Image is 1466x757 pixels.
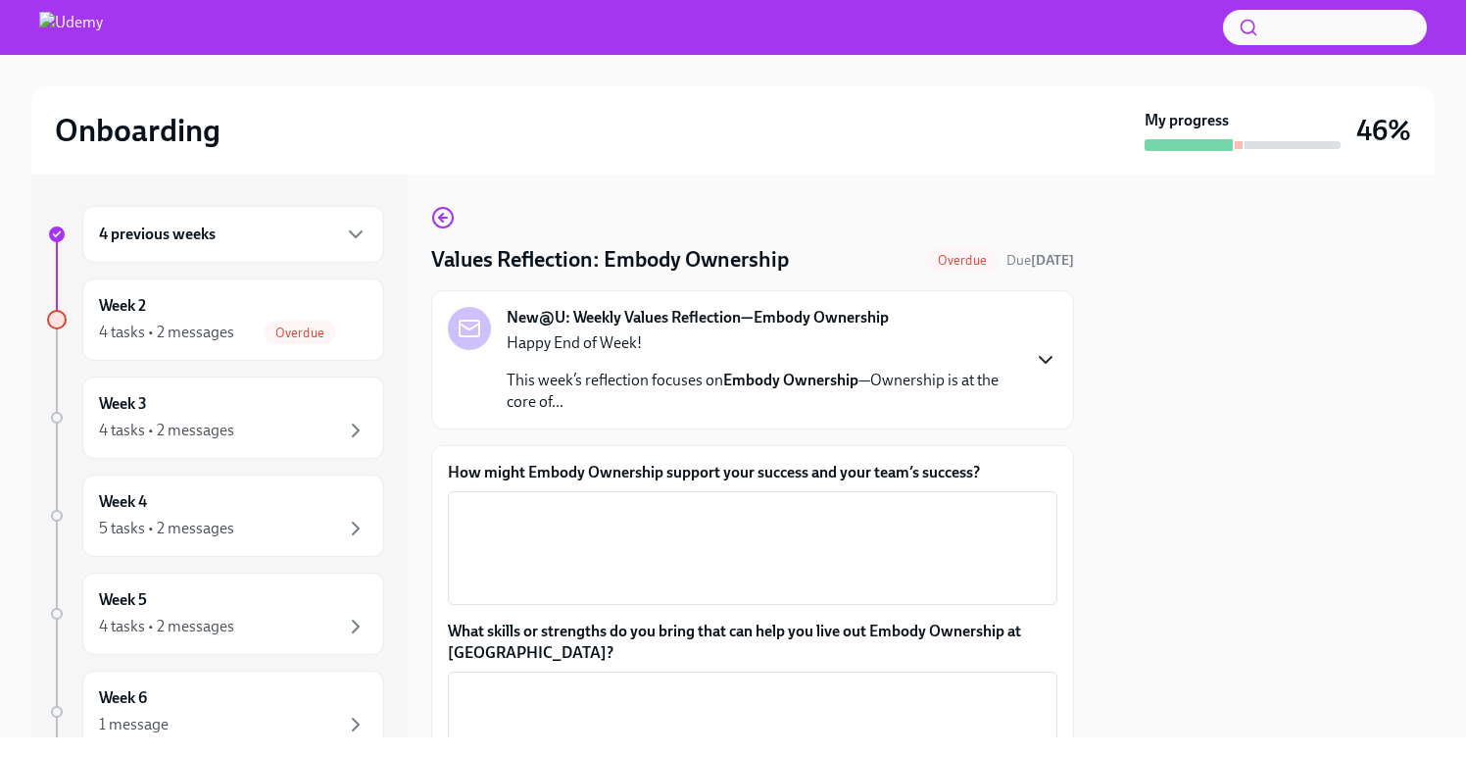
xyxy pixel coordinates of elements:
[82,206,384,263] div: 4 previous weeks
[47,671,384,753] a: Week 61 message
[1145,110,1229,131] strong: My progress
[507,370,1018,413] p: This week’s reflection focuses on —Ownership is at the core of...
[1006,251,1074,270] span: September 21st, 2025 11:00
[264,326,336,340] span: Overdue
[99,589,147,611] h6: Week 5
[1031,252,1074,269] strong: [DATE]
[99,420,234,441] div: 4 tasks • 2 messages
[723,371,858,389] strong: Embody Ownership
[507,332,1018,354] p: Happy End of Week!
[1356,113,1411,148] h3: 46%
[431,245,789,275] h4: Values Reflection: Embody Ownership
[99,224,216,245] h6: 4 previous weeks
[99,687,147,709] h6: Week 6
[99,518,234,539] div: 5 tasks • 2 messages
[926,253,999,268] span: Overdue
[99,714,169,735] div: 1 message
[55,111,220,150] h2: Onboarding
[99,322,234,343] div: 4 tasks • 2 messages
[47,278,384,361] a: Week 24 tasks • 2 messagesOverdue
[39,12,103,43] img: Udemy
[448,621,1057,664] label: What skills or strengths do you bring that can help you live out Embody Ownership at [GEOGRAPHIC_...
[99,491,147,513] h6: Week 4
[47,573,384,655] a: Week 54 tasks • 2 messages
[1006,252,1074,269] span: Due
[99,393,147,415] h6: Week 3
[448,462,1057,483] label: How might Embody Ownership support your success and your team’s success?
[99,295,146,317] h6: Week 2
[47,377,384,459] a: Week 34 tasks • 2 messages
[507,307,889,328] strong: New@U: Weekly Values Reflection—Embody Ownership
[47,475,384,557] a: Week 45 tasks • 2 messages
[99,616,234,637] div: 4 tasks • 2 messages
